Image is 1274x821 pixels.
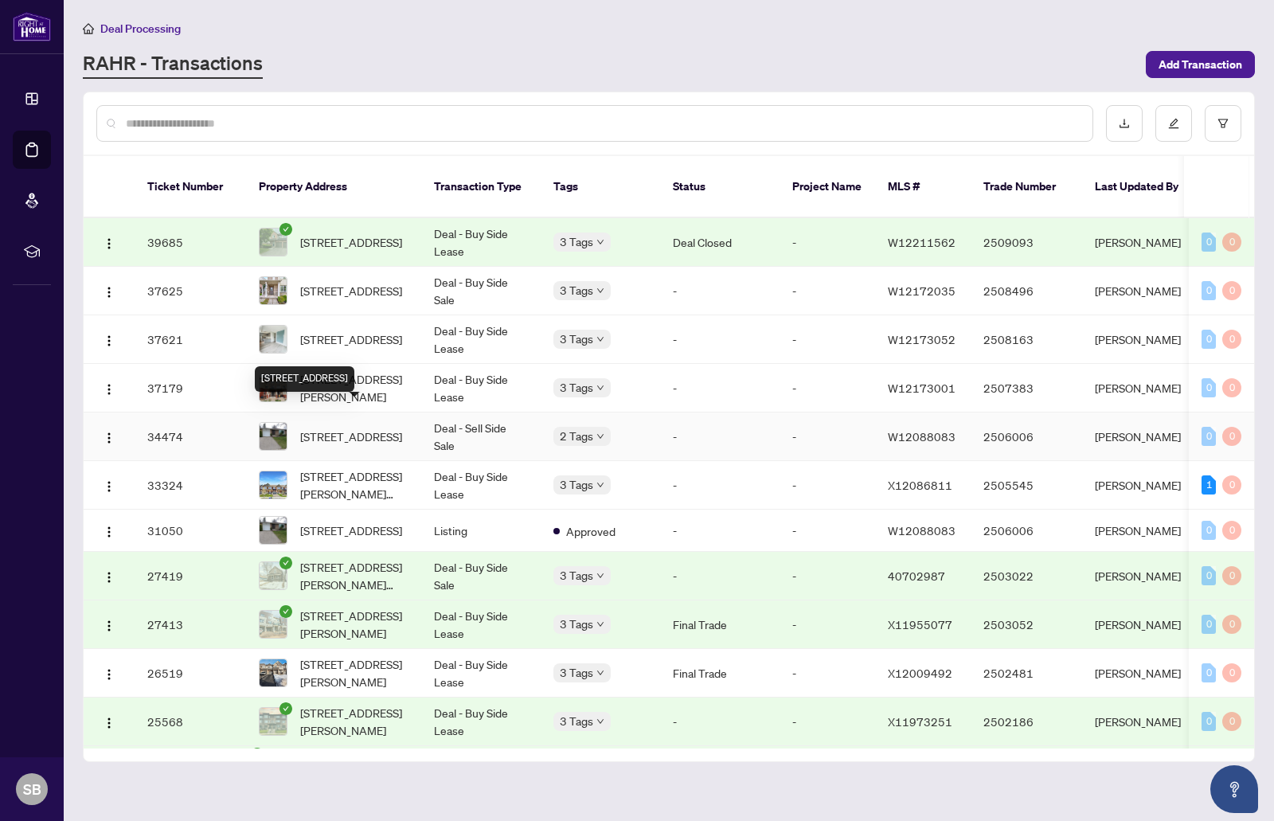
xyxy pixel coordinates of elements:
[1210,765,1258,813] button: Open asap
[660,552,780,600] td: -
[103,383,115,396] img: Logo
[300,558,408,593] span: [STREET_ADDRESS][PERSON_NAME][PERSON_NAME]
[560,712,593,730] span: 3 Tags
[421,552,541,600] td: Deal - Buy Side Sale
[300,370,408,405] span: [STREET_ADDRESS][PERSON_NAME]
[421,698,541,746] td: Deal - Buy Side Lease
[1202,566,1216,585] div: 0
[1119,118,1130,129] span: download
[660,649,780,698] td: Final Trade
[660,698,780,746] td: -
[300,607,408,642] span: [STREET_ADDRESS][PERSON_NAME]
[279,557,292,569] span: check-circle
[1106,105,1143,142] button: download
[888,283,955,298] span: W12172035
[1202,281,1216,300] div: 0
[260,517,287,544] img: thumbnail-img
[246,156,421,218] th: Property Address
[96,612,122,637] button: Logo
[421,649,541,698] td: Deal - Buy Side Lease
[560,663,593,682] span: 3 Tags
[660,412,780,461] td: -
[135,698,246,746] td: 25568
[421,412,541,461] td: Deal - Sell Side Sale
[1082,315,1202,364] td: [PERSON_NAME]
[1082,698,1202,746] td: [PERSON_NAME]
[566,522,616,540] span: Approved
[1082,510,1202,552] td: [PERSON_NAME]
[96,229,122,255] button: Logo
[888,381,955,395] span: W12173001
[596,572,604,580] span: down
[596,669,604,677] span: down
[780,461,875,510] td: -
[971,510,1082,552] td: 2506006
[660,156,780,218] th: Status
[971,156,1082,218] th: Trade Number
[96,660,122,686] button: Logo
[100,22,181,36] span: Deal Processing
[1168,118,1179,129] span: edit
[596,432,604,440] span: down
[1222,233,1241,252] div: 0
[135,218,246,267] td: 39685
[1222,378,1241,397] div: 0
[1082,412,1202,461] td: [PERSON_NAME]
[421,315,541,364] td: Deal - Buy Side Lease
[780,510,875,552] td: -
[103,237,115,250] img: Logo
[560,378,593,397] span: 3 Tags
[1222,281,1241,300] div: 0
[96,326,122,352] button: Logo
[260,229,287,256] img: thumbnail-img
[279,605,292,618] span: check-circle
[135,552,246,600] td: 27419
[1202,330,1216,349] div: 0
[260,611,287,638] img: thumbnail-img
[780,412,875,461] td: -
[560,281,593,299] span: 3 Tags
[135,461,246,510] td: 33324
[300,233,402,251] span: [STREET_ADDRESS]
[660,315,780,364] td: -
[596,287,604,295] span: down
[1202,663,1216,682] div: 0
[103,526,115,538] img: Logo
[135,315,246,364] td: 37621
[971,267,1082,315] td: 2508496
[971,600,1082,649] td: 2503052
[421,364,541,412] td: Deal - Buy Side Lease
[1222,712,1241,731] div: 0
[1222,427,1241,446] div: 0
[260,471,287,498] img: thumbnail-img
[660,364,780,412] td: -
[421,461,541,510] td: Deal - Buy Side Lease
[300,330,402,348] span: [STREET_ADDRESS]
[971,364,1082,412] td: 2507383
[260,562,287,589] img: thumbnail-img
[660,510,780,552] td: -
[560,566,593,584] span: 3 Tags
[888,714,952,729] span: X11973251
[1202,712,1216,731] div: 0
[83,23,94,34] span: home
[1082,461,1202,510] td: [PERSON_NAME]
[971,315,1082,364] td: 2508163
[421,510,541,552] td: Listing
[1202,378,1216,397] div: 0
[96,424,122,449] button: Logo
[300,522,402,539] span: [STREET_ADDRESS]
[1082,156,1202,218] th: Last Updated By
[300,704,408,739] span: [STREET_ADDRESS][PERSON_NAME]
[888,569,945,583] span: 40702987
[888,478,952,492] span: X12086811
[541,156,660,218] th: Tags
[1082,649,1202,698] td: [PERSON_NAME]
[251,748,264,760] span: check-circle
[300,282,402,299] span: [STREET_ADDRESS]
[780,649,875,698] td: -
[596,384,604,392] span: down
[96,375,122,401] button: Logo
[135,156,246,218] th: Ticket Number
[103,620,115,632] img: Logo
